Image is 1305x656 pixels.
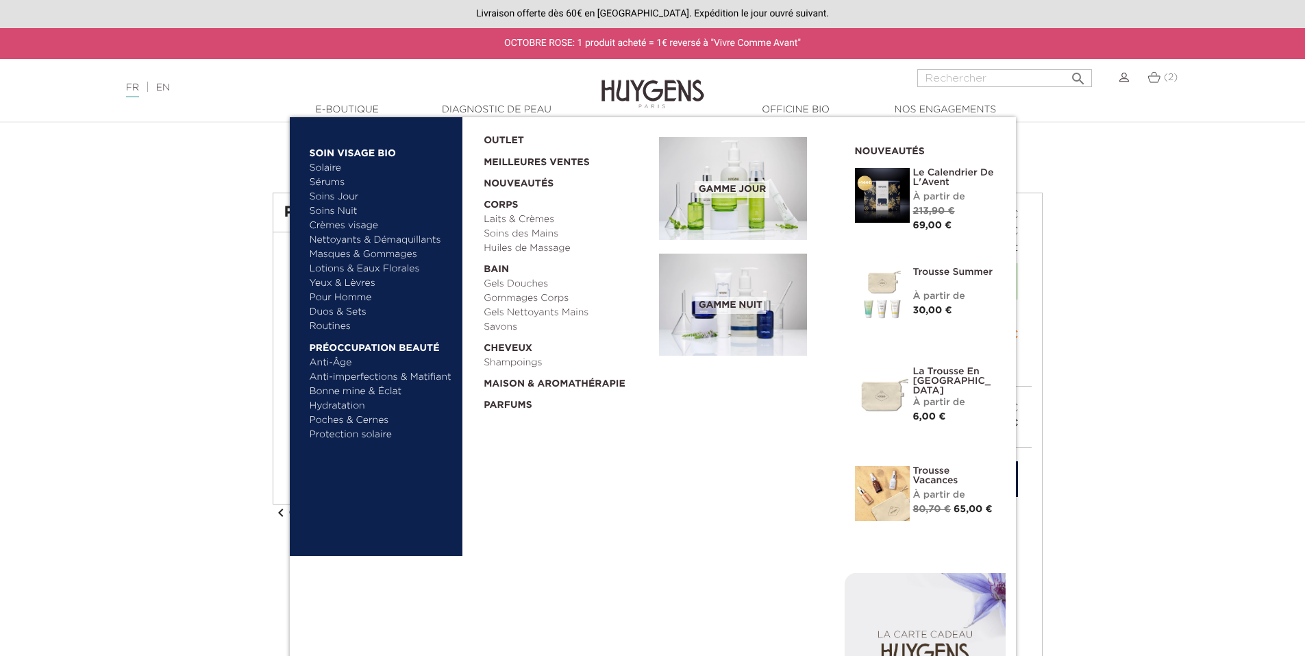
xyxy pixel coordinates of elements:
a: Gamme jour [659,137,834,240]
a: Poches & Cernes [310,413,453,428]
span: 6,00 € [913,412,946,422]
a: Shampoings [484,356,649,370]
a: Soins Nuit [310,204,440,219]
a: Huiles de Massage [484,241,649,256]
a: Soin Visage Bio [310,139,453,161]
div: À partir de [913,488,995,502]
span: 69,00 € [913,221,952,230]
span: 213,90 € [913,206,955,216]
span: Gamme jour [695,181,769,198]
h1: Panier [284,204,761,221]
a: (2) [1147,72,1178,83]
span: Gamme nuit [695,297,766,314]
span: 80,70 € [913,505,951,514]
img: La Trousse en Coton [855,367,910,422]
a: Gels Douches [484,277,649,291]
a: La Trousse en [GEOGRAPHIC_DATA] [913,367,995,396]
div: À partir de [913,190,995,204]
a: chevron_leftContinuer mes achats [273,508,392,518]
a: Solaire [310,161,453,175]
a: Bonne mine & Éclat [310,385,453,399]
a: Meilleures Ventes [484,148,637,170]
a: Gamme nuit [659,254,834,356]
i: chevron_left [273,505,289,521]
a: Parfums [484,391,649,413]
a: Maison & Aromathérapie [484,370,649,391]
input: Rechercher [917,69,1092,87]
a: Pour Homme [310,291,453,305]
div: À partir de [913,396,995,410]
img: routine_nuit_banner.jpg [659,254,807,356]
a: Lotions & Eaux Florales [310,262,453,276]
a: Gels Nettoyants Mains [484,306,649,320]
iframe: PayPal Message 1 [273,128,1033,167]
a: Hydratation [310,399,453,413]
span: (2) [1164,73,1178,82]
a: Nos engagements [877,103,1014,117]
a: Crèmes visage [310,219,453,233]
a: Yeux & Lèvres [310,276,453,291]
a: E-Boutique [279,103,416,117]
img: La Trousse vacances [855,466,910,521]
a: EN [156,83,170,93]
a: Masques & Gommages [310,247,453,262]
a: Anti-imperfections & Matifiant [310,370,453,385]
a: Protection solaire [310,428,453,442]
a: Gommages Corps [484,291,649,306]
a: Soins Jour [310,190,453,204]
a: FR [126,83,139,97]
img: Le Calendrier de L'Avent [855,168,910,223]
a: Bain [484,256,649,277]
a: Cheveux [484,335,649,356]
img: Huygens [601,58,704,110]
a: Duos & Sets [310,305,453,319]
a: Diagnostic de peau [428,103,565,117]
a: Préoccupation beauté [310,334,453,356]
a: Sérums [310,175,453,190]
i:  [1070,66,1086,83]
a: OUTLET [484,127,637,148]
h2: Nouveautés [855,141,995,158]
a: Trousse Summer [913,267,995,277]
a: Nettoyants & Démaquillants [310,233,453,247]
a: Trousse Vacances [913,466,995,485]
a: Corps [484,191,649,212]
img: Trousse Summer [855,267,910,322]
div: | [119,80,534,96]
a: Soins des Mains [484,227,649,241]
a: Officine Bio [728,103,865,117]
button:  [1066,65,1091,84]
div: À partir de [913,289,995,304]
a: Laits & Crèmes [484,212,649,227]
iframe: PayPal-paypal [808,618,1019,648]
span: 30,00 € [913,306,952,315]
a: Routines [310,319,453,334]
img: routine_jour_banner.jpg [659,137,807,240]
a: Nouveautés [484,170,649,191]
a: Anti-Âge [310,356,453,370]
a: Savons [484,320,649,335]
span: 65,00 € [954,505,993,514]
a: Le Calendrier de L'Avent [913,168,995,187]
